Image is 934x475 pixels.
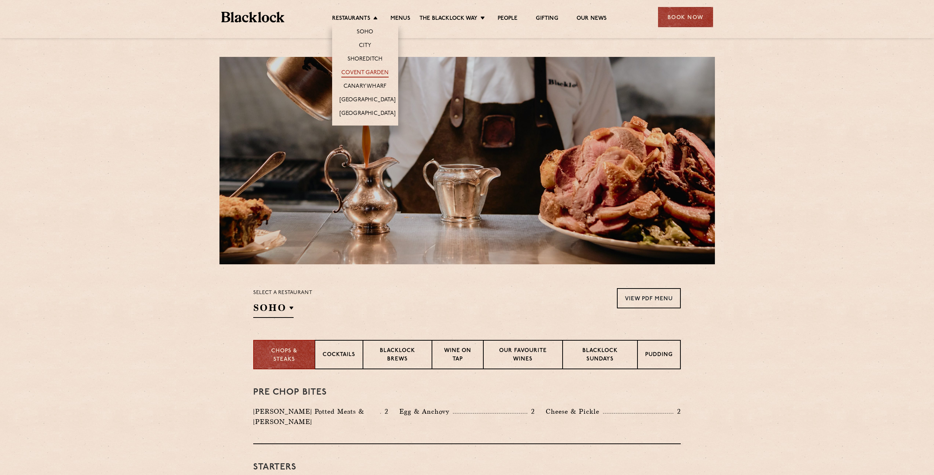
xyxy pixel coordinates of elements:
[645,351,673,360] p: Pudding
[344,83,386,91] a: Canary Wharf
[253,463,681,472] h3: Starters
[253,301,294,318] h2: SOHO
[658,7,713,27] div: Book Now
[546,406,603,417] p: Cheese & Pickle
[381,407,388,416] p: 2
[357,29,374,37] a: Soho
[261,347,307,364] p: Chops & Steaks
[332,15,370,23] a: Restaurants
[339,97,396,105] a: [GEOGRAPHIC_DATA]
[221,12,285,22] img: BL_Textured_Logo-footer-cropped.svg
[348,56,383,64] a: Shoreditch
[491,347,555,364] p: Our favourite wines
[440,347,476,364] p: Wine on Tap
[339,110,396,118] a: [GEOGRAPHIC_DATA]
[419,15,477,23] a: The Blacklock Way
[399,406,453,417] p: Egg & Anchovy
[390,15,410,23] a: Menus
[341,69,389,77] a: Covent Garden
[536,15,558,23] a: Gifting
[253,406,380,427] p: [PERSON_NAME] Potted Meats & [PERSON_NAME]
[253,388,681,397] h3: Pre Chop Bites
[323,351,355,360] p: Cocktails
[617,288,681,308] a: View PDF Menu
[253,288,312,298] p: Select a restaurant
[359,42,371,50] a: City
[570,347,630,364] p: Blacklock Sundays
[673,407,681,416] p: 2
[577,15,607,23] a: Our News
[527,407,535,416] p: 2
[371,347,424,364] p: Blacklock Brews
[498,15,517,23] a: People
